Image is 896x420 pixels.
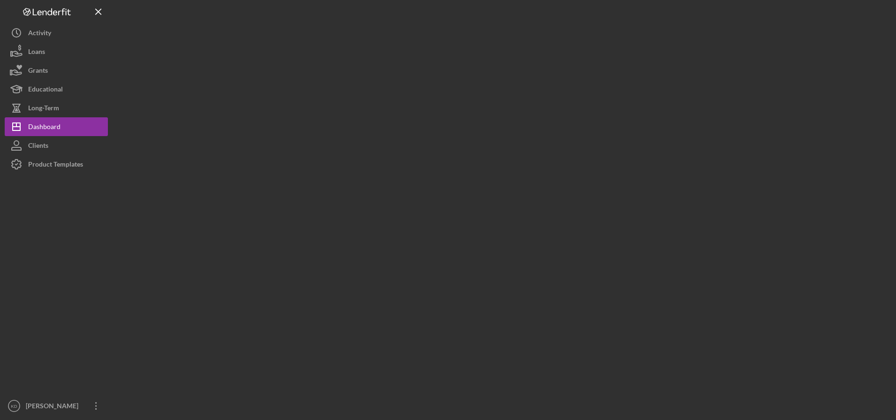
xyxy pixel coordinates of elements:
[11,404,17,409] text: KD
[5,136,108,155] button: Clients
[28,155,83,176] div: Product Templates
[5,155,108,174] button: Product Templates
[23,397,84,418] div: [PERSON_NAME]
[5,99,108,117] button: Long-Term
[5,23,108,42] button: Activity
[28,80,63,101] div: Educational
[28,136,48,157] div: Clients
[28,23,51,45] div: Activity
[28,99,59,120] div: Long-Term
[5,42,108,61] button: Loans
[28,61,48,82] div: Grants
[28,42,45,63] div: Loans
[5,80,108,99] button: Educational
[5,397,108,415] button: KD[PERSON_NAME]
[5,117,108,136] button: Dashboard
[5,61,108,80] button: Grants
[28,117,61,138] div: Dashboard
